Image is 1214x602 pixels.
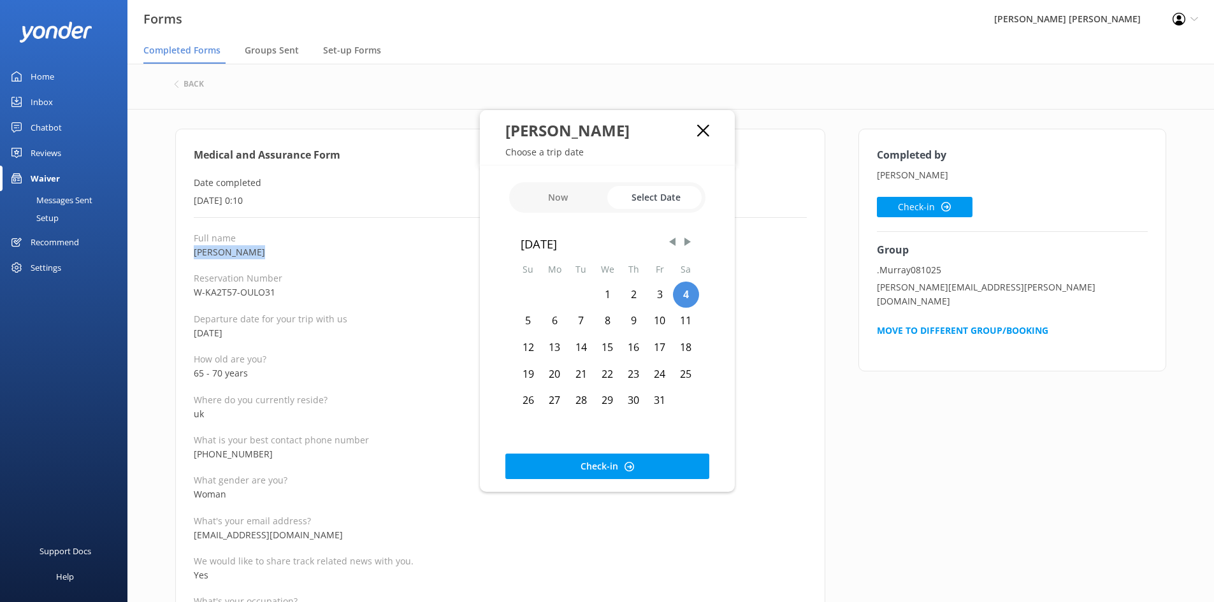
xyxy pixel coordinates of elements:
div: Sat Oct 04 2025 [673,282,699,308]
div: Sun Oct 12 2025 [516,334,542,361]
div: Thu Oct 23 2025 [621,361,647,388]
div: Mon Oct 13 2025 [541,334,568,361]
div: Fri Oct 24 2025 [647,361,673,388]
div: Tue Oct 28 2025 [568,387,594,414]
div: Tue Oct 07 2025 [568,308,594,334]
div: Thu Oct 09 2025 [621,308,647,334]
div: Wed Oct 01 2025 [594,282,621,308]
abbr: Monday [548,263,561,275]
div: Sat Oct 25 2025 [673,361,699,388]
div: Thu Oct 02 2025 [621,282,647,308]
div: Thu Oct 30 2025 [621,387,647,414]
div: Mon Oct 27 2025 [541,387,568,414]
abbr: Wednesday [601,263,614,275]
div: Fri Oct 03 2025 [647,282,673,308]
abbr: Friday [656,263,664,275]
button: Close [697,124,709,137]
div: [PERSON_NAME] [505,120,697,141]
div: Tue Oct 14 2025 [568,334,594,361]
div: Wed Oct 29 2025 [594,387,621,414]
span: Next Month [681,236,694,248]
div: Sat Oct 11 2025 [673,308,699,334]
div: Wed Oct 22 2025 [594,361,621,388]
div: Sun Oct 19 2025 [516,361,542,388]
p: Choose a trip date [480,146,735,158]
div: Thu Oct 16 2025 [621,334,647,361]
div: Wed Oct 08 2025 [594,308,621,334]
div: Tue Oct 21 2025 [568,361,594,388]
span: Previous Month [666,236,679,248]
abbr: Sunday [523,263,533,275]
abbr: Thursday [628,263,639,275]
div: Mon Oct 06 2025 [541,308,568,334]
abbr: Tuesday [575,263,586,275]
div: Wed Oct 15 2025 [594,334,621,361]
div: Fri Oct 10 2025 [647,308,673,334]
abbr: Saturday [681,263,691,275]
div: Mon Oct 20 2025 [541,361,568,388]
div: Sun Oct 26 2025 [516,387,542,414]
div: [DATE] [521,234,694,253]
div: Sun Oct 05 2025 [516,308,542,334]
button: Check-in [505,454,709,479]
div: Fri Oct 31 2025 [647,387,673,414]
div: Sat Oct 18 2025 [673,334,699,361]
div: Fri Oct 17 2025 [647,334,673,361]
